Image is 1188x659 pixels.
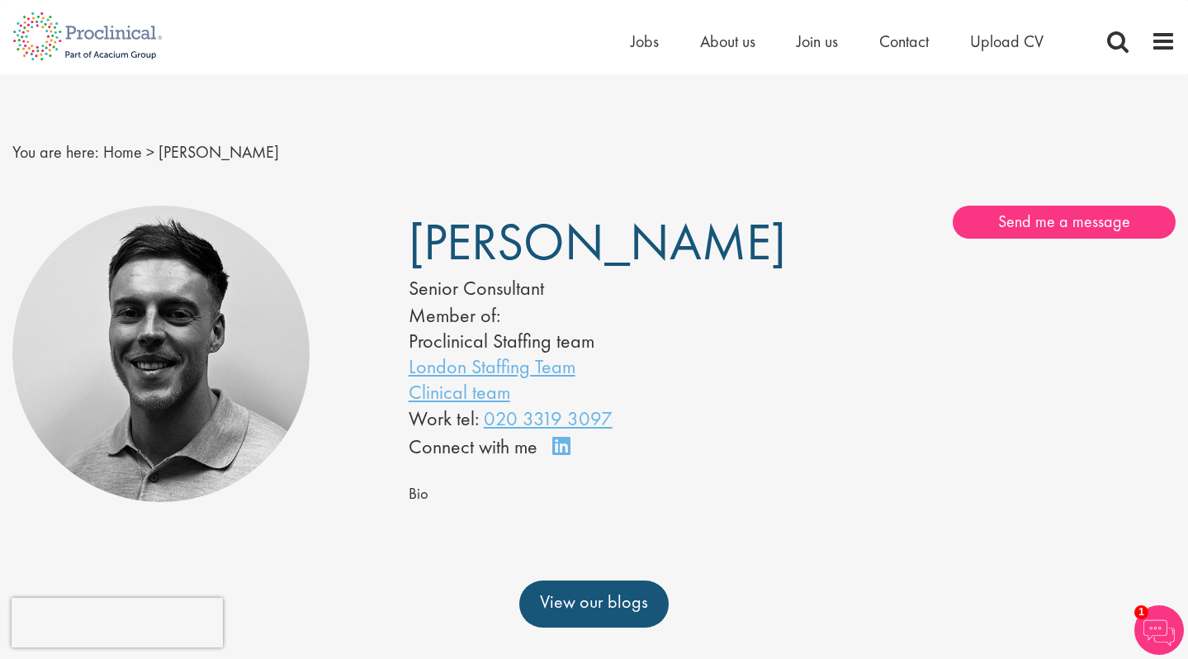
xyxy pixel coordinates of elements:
a: Clinical team [409,379,510,405]
li: Proclinical Staffing team [409,328,743,353]
a: Upload CV [970,31,1044,52]
a: View our blogs [519,581,669,627]
a: Join us [797,31,838,52]
span: [PERSON_NAME] [159,141,279,163]
span: You are here: [12,141,99,163]
span: [PERSON_NAME] [409,209,786,275]
label: Member of: [409,302,500,328]
a: Jobs [631,31,659,52]
img: Elis Jones [12,206,310,503]
span: Bio [409,484,428,504]
a: Send me a message [953,206,1176,239]
a: About us [700,31,755,52]
a: breadcrumb link [103,141,142,163]
span: 1 [1134,605,1148,619]
iframe: reCAPTCHA [12,598,223,647]
div: Senior Consultant [409,274,743,302]
span: Work tel: [409,405,479,431]
a: 020 3319 3097 [484,405,613,431]
img: Chatbot [1134,605,1184,655]
a: London Staffing Team [409,353,575,379]
span: > [146,141,154,163]
a: Contact [879,31,929,52]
